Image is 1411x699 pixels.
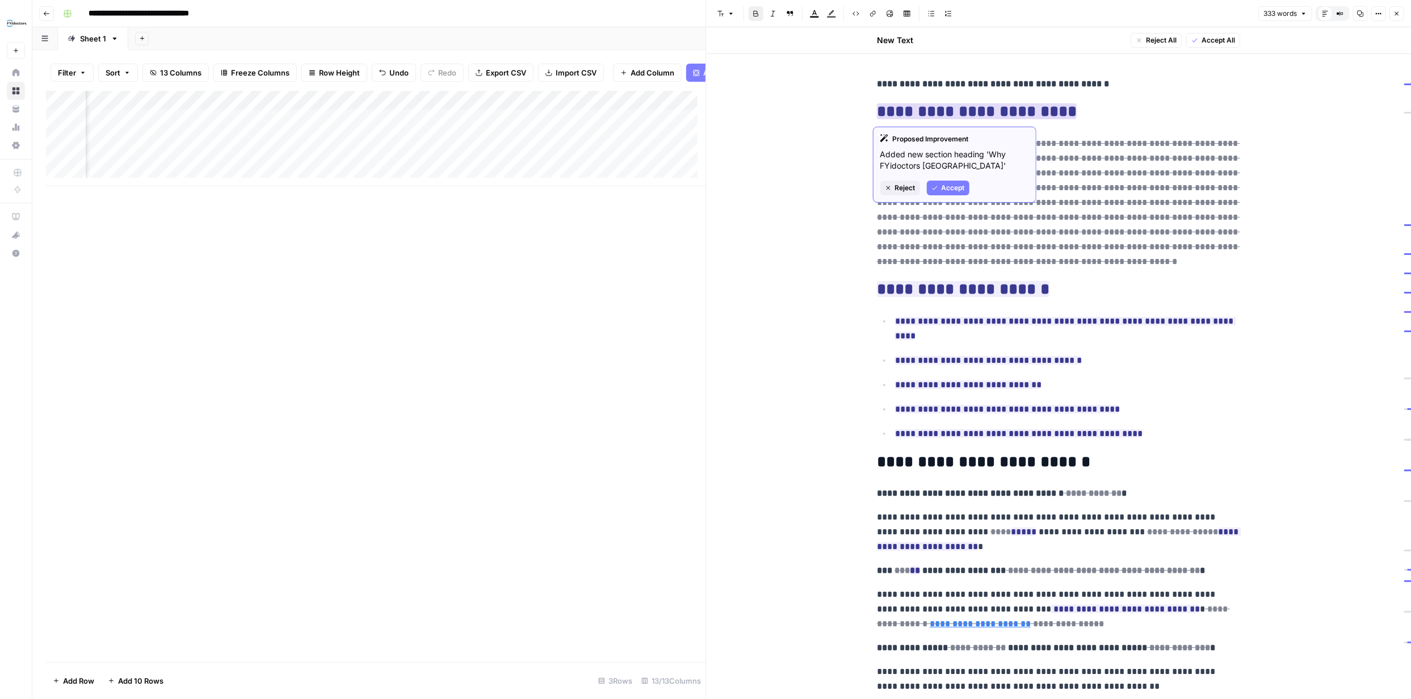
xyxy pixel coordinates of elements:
button: Help + Support [7,244,25,262]
button: Workspace: FYidoctors [7,9,25,37]
span: Reject All [1146,35,1177,45]
button: Import CSV [538,64,604,82]
button: Redo [421,64,464,82]
img: FYidoctors Logo [7,13,27,34]
a: Your Data [7,100,25,118]
button: Reject All [1131,33,1182,48]
span: Add Row [63,675,94,687]
p: Added new section heading 'Why FYidoctors [GEOGRAPHIC_DATA]' [880,149,1029,171]
a: AirOps Academy [7,208,25,226]
a: Settings [7,136,25,154]
img: tab_keywords_by_traffic_grey.svg [115,66,124,75]
div: What's new? [7,227,24,244]
span: Accept All [1202,35,1235,45]
button: Accept All [1186,33,1240,48]
div: Domain Overview [45,67,102,74]
span: 333 words [1263,9,1297,19]
button: Freeze Columns [213,64,297,82]
span: Add Column [631,67,674,78]
div: Proposed Improvement [880,134,1029,144]
div: Sheet 1 [80,33,106,44]
span: Reject [895,183,916,193]
button: Filter [51,64,94,82]
button: Accept [927,181,969,195]
button: Reject [880,181,920,195]
img: website_grey.svg [18,30,27,39]
a: Usage [7,118,25,136]
span: Undo [389,67,409,78]
span: Accept [942,183,965,193]
h2: New Text [877,35,913,46]
button: Row Height [301,64,367,82]
a: Browse [7,82,25,100]
a: Home [7,64,25,82]
div: 13/13 Columns [637,672,705,690]
span: Sort [106,67,120,78]
button: 333 words [1258,6,1312,21]
span: Row Height [319,67,360,78]
button: Export CSV [468,64,534,82]
button: Add 10 Rows [101,672,170,690]
button: Sort [98,64,138,82]
span: Export CSV [486,67,526,78]
span: Redo [438,67,456,78]
button: Add Power Agent [686,64,772,82]
div: v 4.0.25 [32,18,56,27]
div: Keywords by Traffic [127,67,187,74]
div: 3 Rows [594,672,637,690]
button: Add Row [46,672,101,690]
button: 13 Columns [142,64,209,82]
button: Undo [372,64,416,82]
span: Import CSV [556,67,597,78]
span: Filter [58,67,76,78]
img: tab_domain_overview_orange.svg [33,66,42,75]
span: 13 Columns [160,67,201,78]
button: What's new? [7,226,25,244]
button: Add Column [613,64,682,82]
span: Freeze Columns [231,67,289,78]
span: Add 10 Rows [118,675,163,687]
img: logo_orange.svg [18,18,27,27]
a: Sheet 1 [58,27,128,50]
div: Domain: [DOMAIN_NAME] [30,30,125,39]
